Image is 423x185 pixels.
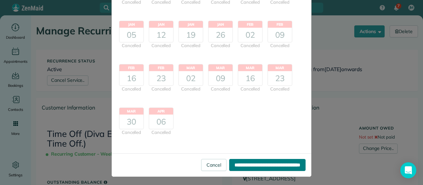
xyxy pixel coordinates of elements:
div: Cancelled [268,42,292,49]
div: 09 [268,28,292,42]
div: Cancelled [119,86,144,93]
header: Jan [149,21,173,28]
div: Cancelled [178,42,203,49]
div: Cancelled [119,129,144,136]
a: Cancel [201,159,227,171]
header: Jan [208,21,233,28]
div: 05 [119,28,143,42]
div: Cancelled [208,42,233,49]
div: 30 [119,115,143,129]
div: 06 [149,115,173,129]
div: Open Intercom Messenger [400,162,416,178]
header: Feb [268,21,292,28]
header: Mar [268,64,292,71]
div: Cancelled [149,42,173,49]
div: Cancelled [149,129,173,136]
header: Mar [238,64,262,71]
div: 19 [179,28,203,42]
div: 26 [208,28,233,42]
header: Apr [149,108,173,115]
div: 09 [208,71,233,85]
div: 12 [149,28,173,42]
div: Cancelled [119,42,144,49]
div: Cancelled [238,86,263,93]
header: Mar [179,64,203,71]
header: Feb [119,64,143,71]
header: Mar [208,64,233,71]
header: Feb [149,64,173,71]
header: Feb [238,21,262,28]
div: Cancelled [238,42,263,49]
header: Mar [119,108,143,115]
div: Cancelled [208,86,233,93]
div: 23 [149,71,173,85]
div: 02 [179,71,203,85]
div: Cancelled [178,86,203,93]
div: 23 [268,71,292,85]
div: 16 [119,71,143,85]
div: Cancelled [268,86,292,93]
div: Cancelled [149,86,173,93]
header: Jan [119,21,143,28]
div: 02 [238,28,262,42]
div: 16 [238,71,262,85]
header: Jan [179,21,203,28]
